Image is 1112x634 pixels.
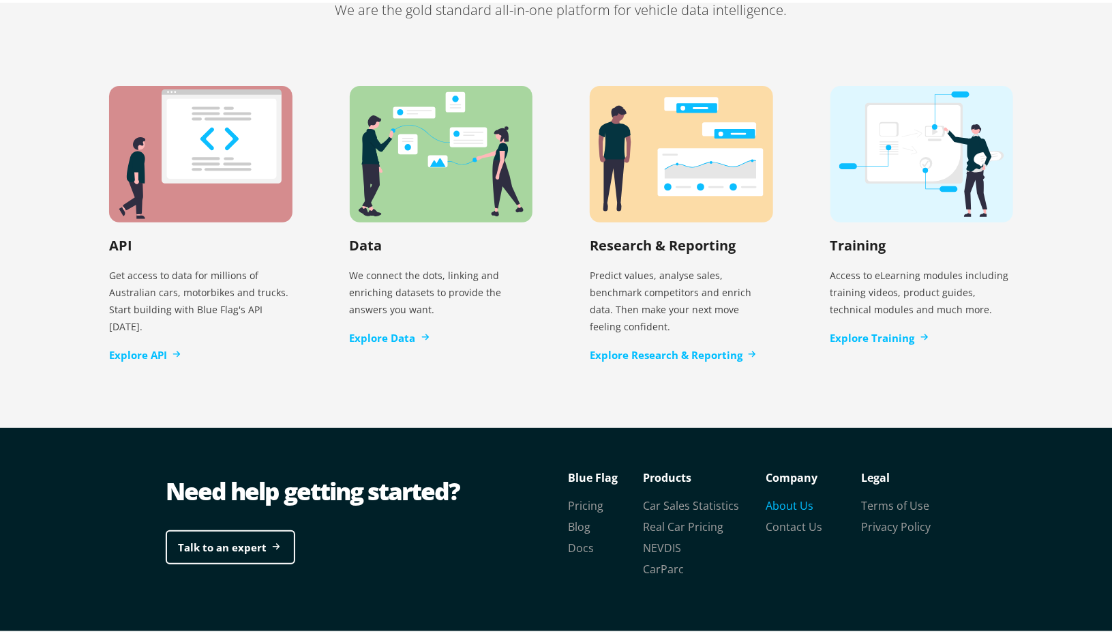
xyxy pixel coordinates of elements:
a: Explore API [109,345,181,360]
a: Docs [568,538,594,553]
a: Explore Data [350,328,430,343]
div: Need help getting started? [166,472,561,506]
p: Get access to data for millions of Australian cars, motorbikes and trucks. Start building with Bl... [109,259,292,338]
h2: Training [830,233,886,252]
a: Talk to an expert [166,528,295,562]
a: Real Car Pricing [643,517,723,532]
h2: Research & Reporting [590,233,736,252]
a: Blog [568,517,590,532]
a: Contact Us [766,517,822,532]
a: Privacy Policy [861,517,931,532]
a: Car Sales Statistics [643,495,739,510]
a: Pricing [568,495,603,510]
h2: API [109,233,132,252]
a: Terms of Use [861,495,929,510]
p: We connect the dots, linking and enriching datasets to provide the answers you want. [350,259,533,321]
p: Company [766,465,861,485]
p: Access to eLearning modules including training videos, product guides, technical modules and much... [830,259,1014,321]
a: CarParc [643,559,684,574]
p: Legal [861,465,957,485]
a: NEVDIS [643,538,681,553]
a: Explore Training [830,328,929,343]
h2: Data [350,233,382,252]
a: Explore Research & Reporting [590,345,756,360]
p: Products [643,465,766,485]
p: Predict values, analyse sales, benchmark competitors and enrich data. Then make your next move fe... [590,259,773,338]
a: About Us [766,495,813,510]
p: Blue Flag [568,465,643,485]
